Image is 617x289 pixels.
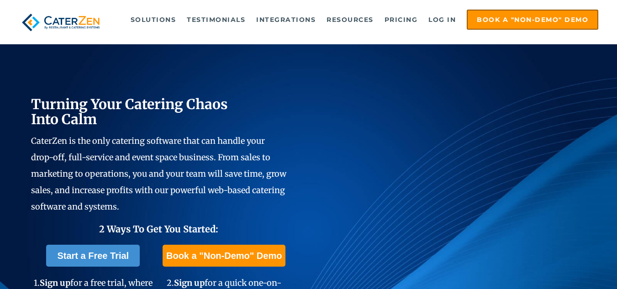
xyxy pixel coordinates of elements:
[31,95,228,128] span: Turning Your Catering Chaos Into Calm
[46,245,140,267] a: Start a Free Trial
[380,11,422,29] a: Pricing
[31,136,286,212] span: CaterZen is the only catering software that can handle your drop-off, full-service and event spac...
[118,10,599,30] div: Navigation Menu
[126,11,181,29] a: Solutions
[252,11,320,29] a: Integrations
[163,245,285,267] a: Book a "Non-Demo" Demo
[182,11,250,29] a: Testimonials
[174,278,205,288] span: Sign up
[467,10,598,30] a: Book a "Non-Demo" Demo
[19,10,103,35] img: caterzen
[424,11,460,29] a: Log in
[40,278,70,288] span: Sign up
[99,223,218,235] span: 2 Ways To Get You Started:
[322,11,378,29] a: Resources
